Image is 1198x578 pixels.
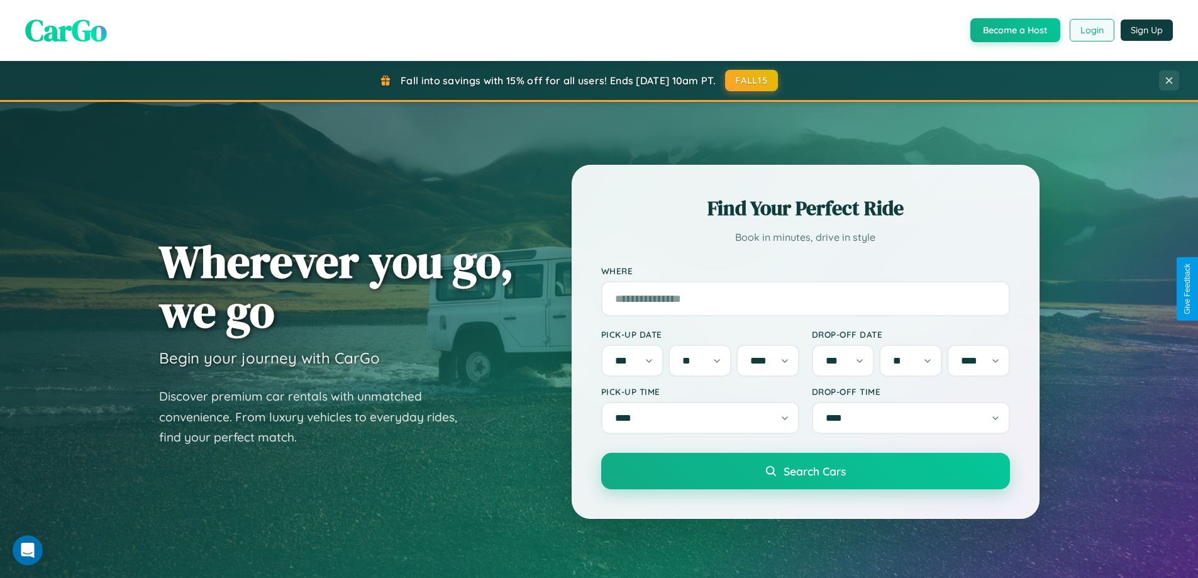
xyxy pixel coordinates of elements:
label: Drop-off Date [812,329,1010,340]
p: Discover premium car rentals with unmatched convenience. From luxury vehicles to everyday rides, ... [159,386,474,448]
h3: Begin your journey with CarGo [159,348,380,367]
button: Become a Host [970,18,1060,42]
span: Fall into savings with 15% off for all users! Ends [DATE] 10am PT. [401,74,716,87]
iframe: Intercom live chat [13,535,43,565]
label: Pick-up Date [601,329,799,340]
button: Sign Up [1121,19,1173,41]
label: Pick-up Time [601,386,799,397]
h1: Wherever you go, we go [159,236,514,336]
label: Drop-off Time [812,386,1010,397]
button: Login [1070,19,1114,42]
button: Search Cars [601,453,1010,489]
span: Search Cars [784,464,846,478]
div: Give Feedback [1183,264,1192,314]
span: CarGo [25,9,107,51]
button: FALL15 [725,70,778,91]
p: Book in minutes, drive in style [601,228,1010,247]
h2: Find Your Perfect Ride [601,194,1010,222]
label: Where [601,265,1010,276]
